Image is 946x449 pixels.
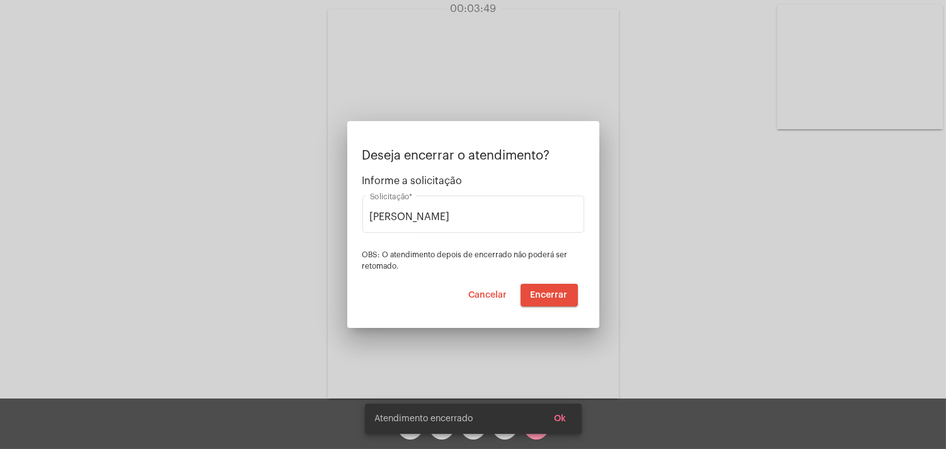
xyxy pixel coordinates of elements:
[469,291,507,300] span: Cancelar
[459,284,517,306] button: Cancelar
[555,414,567,423] span: Ok
[362,251,568,270] span: OBS: O atendimento depois de encerrado não poderá ser retomado.
[450,4,496,14] span: 00:03:49
[531,291,568,300] span: Encerrar
[370,211,577,223] input: Buscar solicitação
[362,175,584,187] span: Informe a solicitação
[375,412,473,425] span: Atendimento encerrado
[362,149,584,163] p: Deseja encerrar o atendimento?
[521,284,578,306] button: Encerrar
